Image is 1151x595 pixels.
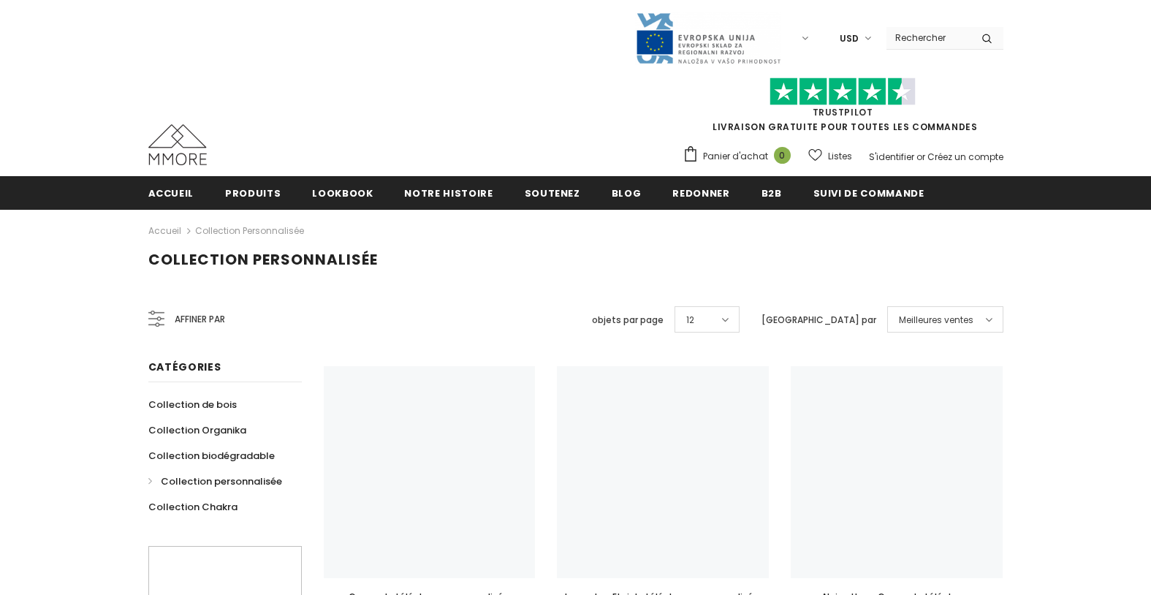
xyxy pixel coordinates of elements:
a: Collection de bois [148,392,237,417]
span: Collection Chakra [148,500,238,514]
img: Cas MMORE [148,124,207,165]
span: Accueil [148,186,194,200]
span: Meilleures ventes [899,313,973,327]
a: Blog [612,176,642,209]
span: Collection de bois [148,398,237,412]
span: Notre histoire [404,186,493,200]
span: Catégories [148,360,221,374]
span: Suivi de commande [813,186,924,200]
img: Faites confiance aux étoiles pilotes [770,77,916,106]
a: Créez un compte [927,151,1003,163]
a: soutenez [525,176,580,209]
a: Collection personnalisée [148,469,282,494]
span: Redonner [672,186,729,200]
a: Collection biodégradable [148,443,275,469]
img: Javni Razpis [635,12,781,65]
a: Javni Razpis [635,31,781,44]
a: Notre histoire [404,176,493,209]
span: B2B [761,186,782,200]
a: Redonner [672,176,729,209]
a: Panier d'achat 0 [683,145,798,167]
a: Collection Organika [148,417,246,443]
label: objets par page [592,313,664,327]
a: Suivi de commande [813,176,924,209]
a: Collection Chakra [148,494,238,520]
a: S'identifier [869,151,914,163]
span: Produits [225,186,281,200]
span: Listes [828,149,852,164]
span: LIVRAISON GRATUITE POUR TOUTES LES COMMANDES [683,84,1003,133]
span: 0 [774,147,791,164]
a: Collection personnalisée [195,224,304,237]
span: Collection personnalisée [148,249,378,270]
span: Collection biodégradable [148,449,275,463]
a: TrustPilot [813,106,873,118]
span: soutenez [525,186,580,200]
input: Search Site [886,27,970,48]
a: Accueil [148,222,181,240]
span: Blog [612,186,642,200]
a: Accueil [148,176,194,209]
span: or [916,151,925,163]
a: Lookbook [312,176,373,209]
a: B2B [761,176,782,209]
span: Affiner par [175,311,225,327]
span: 12 [686,313,694,327]
a: Produits [225,176,281,209]
span: Lookbook [312,186,373,200]
label: [GEOGRAPHIC_DATA] par [761,313,876,327]
span: Panier d'achat [703,149,768,164]
span: Collection personnalisée [161,474,282,488]
span: USD [840,31,859,46]
span: Collection Organika [148,423,246,437]
a: Listes [808,143,852,169]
